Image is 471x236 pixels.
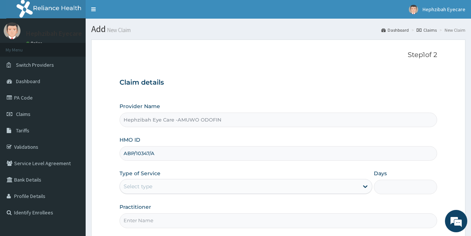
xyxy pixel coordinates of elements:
label: HMO ID [120,136,140,144]
h1: Add [91,24,465,34]
span: Dashboard [16,78,40,85]
label: Provider Name [120,103,160,110]
label: Days [374,170,387,177]
img: User Image [409,5,418,14]
input: Enter HMO ID [120,146,437,161]
label: Type of Service [120,170,160,177]
span: Claims [16,111,31,117]
a: Dashboard [381,27,409,33]
a: Online [26,41,44,46]
li: New Claim [437,27,465,33]
span: Switch Providers [16,62,54,68]
span: Tariffs [16,127,29,134]
span: Hephzibah Eyecare [423,6,465,13]
label: Practitioner [120,203,151,211]
h3: Claim details [120,79,437,87]
p: Hephzibah Eyecare [26,30,82,37]
input: Enter Name [120,213,437,228]
img: User Image [4,22,20,39]
p: Step 1 of 2 [120,51,437,59]
a: Claims [417,27,437,33]
div: Select type [124,183,152,190]
small: New Claim [106,27,131,33]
